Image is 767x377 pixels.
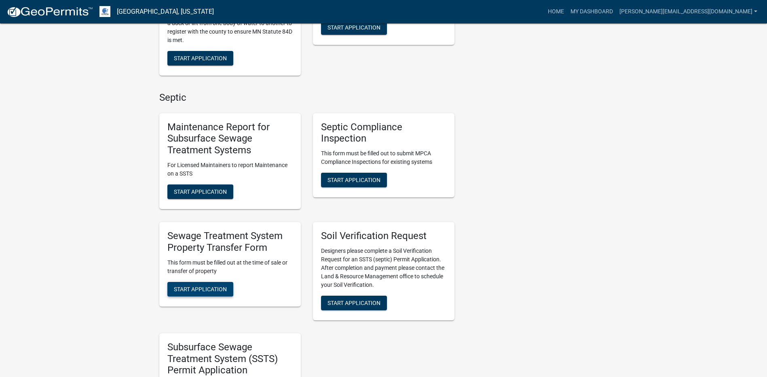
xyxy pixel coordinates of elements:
[321,20,387,35] button: Start Application
[167,161,293,178] p: For Licensed Maintainers to report Maintenance on a SSTS
[99,6,110,17] img: Otter Tail County, Minnesota
[167,282,233,297] button: Start Application
[321,247,446,289] p: Designers please complete a Soil Verification Request for an SSTS (septic) Permit Application. Af...
[567,4,616,19] a: My Dashboard
[167,258,293,275] p: This form must be filled out at the time of sale or transfer of property
[321,173,387,187] button: Start Application
[117,5,214,19] a: [GEOGRAPHIC_DATA], [US_STATE]
[167,51,233,66] button: Start Application
[328,299,380,306] span: Start Application
[321,296,387,310] button: Start Application
[321,230,446,242] h5: Soil Verification Request
[616,4,761,19] a: [PERSON_NAME][EMAIL_ADDRESS][DOMAIN_NAME]
[328,177,380,183] span: Start Application
[167,121,293,156] h5: Maintenance Report for Subsurface Sewage Treatment Systems
[159,92,454,104] h4: Septic
[167,184,233,199] button: Start Application
[328,24,380,30] span: Start Application
[321,149,446,166] p: This form must be filled out to submit MPCA Compliance Inspections for existing systems
[174,188,227,195] span: Start Application
[545,4,567,19] a: Home
[174,55,227,61] span: Start Application
[321,121,446,145] h5: Septic Compliance Inspection
[174,286,227,292] span: Start Application
[167,341,293,376] h5: Subsurface Sewage Treatment System (SSTS) Permit Application
[167,230,293,254] h5: Sewage Treatment System Property Transfer Form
